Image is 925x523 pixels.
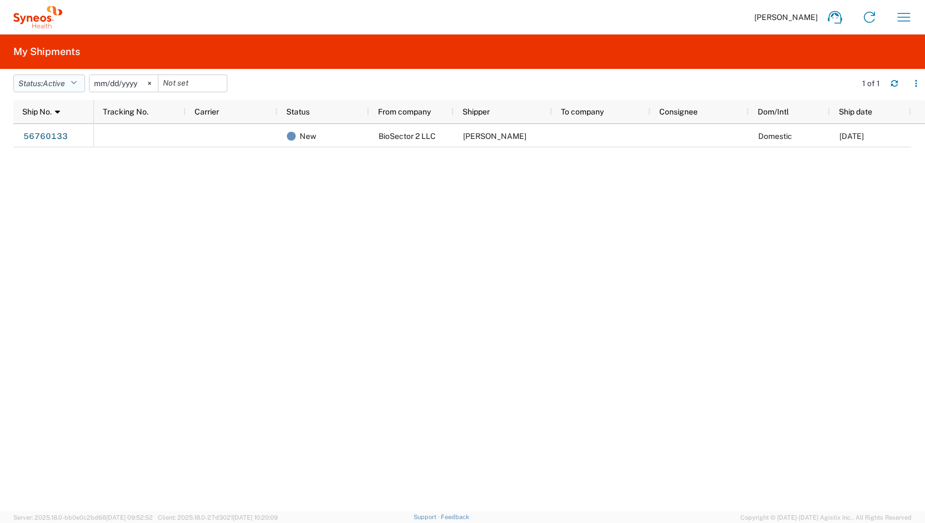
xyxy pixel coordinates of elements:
span: Ship No. [22,107,52,116]
span: Ship date [839,107,872,116]
span: Active [43,79,65,88]
span: [DATE] 09:52:52 [106,514,153,521]
a: Feedback [441,514,469,520]
span: Consignee [659,107,698,116]
input: Not set [158,75,227,92]
div: 1 of 1 [862,78,882,88]
span: Copyright © [DATE]-[DATE] Agistix Inc., All Rights Reserved [740,512,912,522]
span: Domestic [758,132,792,141]
a: 56760133 [23,128,68,146]
span: From company [378,107,431,116]
span: Client: 2025.18.0-27d3021 [158,514,278,521]
span: Dom/Intl [758,107,789,116]
span: 09/09/2025 [839,132,864,141]
span: Status [286,107,310,116]
span: [DATE] 10:20:09 [233,514,278,521]
span: New [300,124,316,148]
span: Tracking No. [103,107,148,116]
span: BioSector 2 LLC [379,132,436,141]
span: To company [561,107,604,116]
h2: My Shipments [13,45,80,58]
input: Not set [89,75,158,92]
span: Server: 2025.18.0-bb0e0c2bd68 [13,514,153,521]
button: Status:Active [13,74,85,92]
span: [PERSON_NAME] [754,12,818,22]
a: Support [414,514,441,520]
span: Shipper [463,107,490,116]
span: Carrier [195,107,219,116]
span: Grace Hennigan [463,132,526,141]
